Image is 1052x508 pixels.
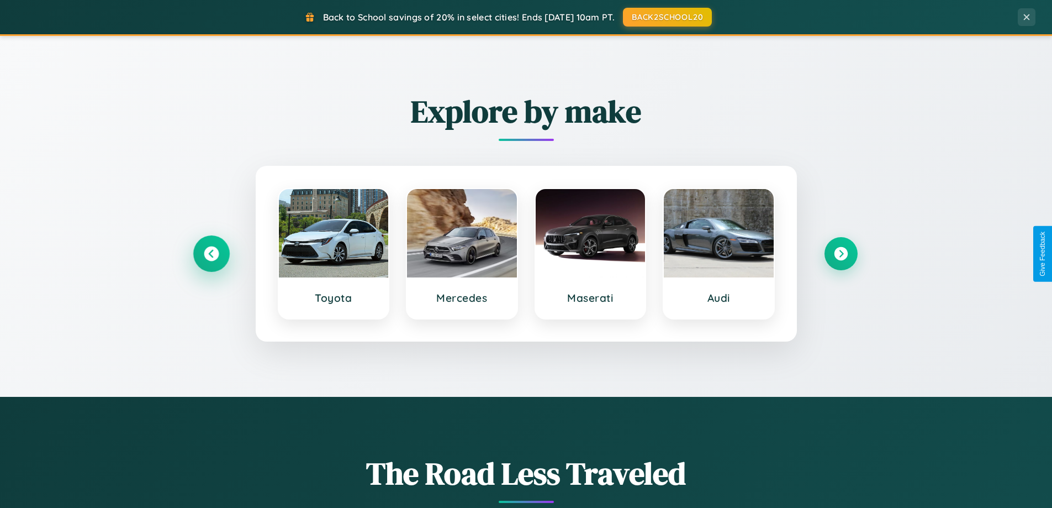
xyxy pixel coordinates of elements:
button: BACK2SCHOOL20 [623,8,712,27]
h3: Audi [675,291,763,305]
h1: The Road Less Traveled [195,452,858,495]
div: Give Feedback [1039,232,1046,276]
h2: Explore by make [195,90,858,133]
span: Back to School savings of 20% in select cities! Ends [DATE] 10am PT. [323,12,615,23]
h3: Maserati [547,291,635,305]
h3: Toyota [290,291,378,305]
h3: Mercedes [418,291,506,305]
